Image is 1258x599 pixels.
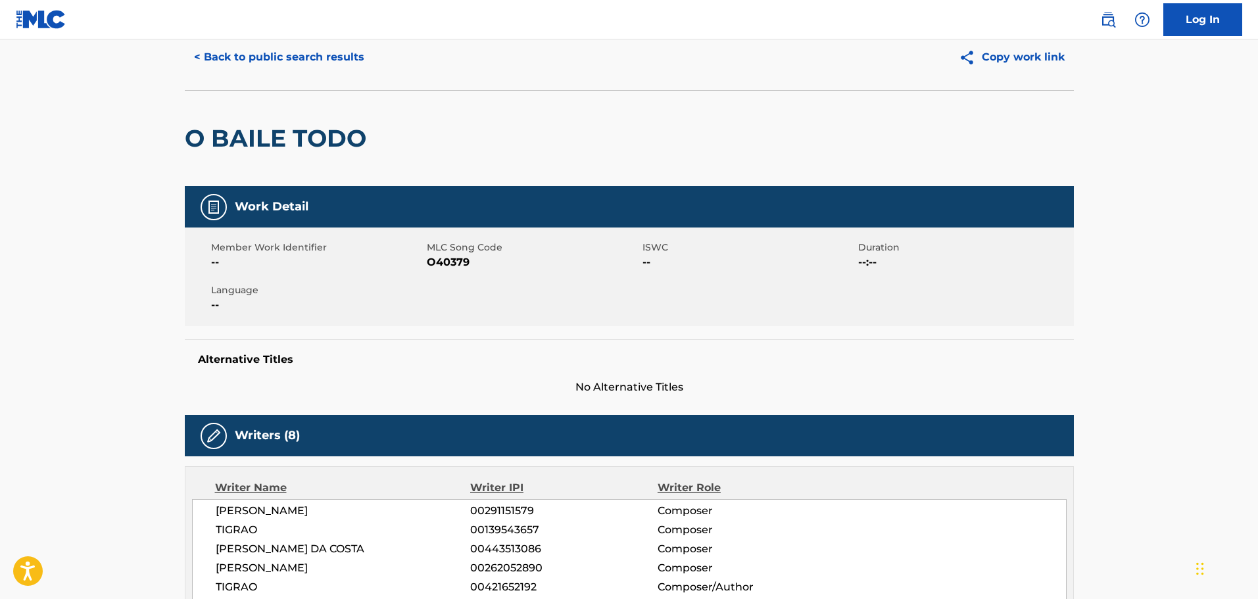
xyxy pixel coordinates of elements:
button: < Back to public search results [185,41,374,74]
h5: Alternative Titles [198,353,1061,366]
span: No Alternative Titles [185,379,1074,395]
button: Copy work link [950,41,1074,74]
h5: Writers (8) [235,428,300,443]
div: Writer Name [215,480,471,496]
span: Language [211,283,423,297]
img: MLC Logo [16,10,66,29]
span: [PERSON_NAME] [216,560,471,576]
a: Log In [1163,3,1242,36]
span: MLC Song Code [427,241,639,254]
span: Composer [658,522,828,538]
span: -- [211,297,423,313]
div: Help [1129,7,1155,33]
span: --:-- [858,254,1071,270]
img: Work Detail [206,199,222,215]
div: Arrastar [1196,549,1204,588]
img: help [1134,12,1150,28]
span: Composer [658,560,828,576]
span: 00443513086 [470,541,657,557]
span: 00421652192 [470,579,657,595]
div: Writer Role [658,480,828,496]
div: Widget de chat [1192,536,1258,599]
div: Writer IPI [470,480,658,496]
iframe: Chat Widget [1192,536,1258,599]
span: 00262052890 [470,560,657,576]
span: Composer/Author [658,579,828,595]
h5: Work Detail [235,199,308,214]
img: search [1100,12,1116,28]
span: ISWC [642,241,855,254]
span: O40379 [427,254,639,270]
span: TIGRAO [216,579,471,595]
span: 00139543657 [470,522,657,538]
span: [PERSON_NAME] DA COSTA [216,541,471,557]
span: [PERSON_NAME] [216,503,471,519]
span: -- [642,254,855,270]
span: Duration [858,241,1071,254]
span: Composer [658,503,828,519]
h2: O BAILE TODO [185,124,373,153]
span: Member Work Identifier [211,241,423,254]
span: -- [211,254,423,270]
img: Writers [206,428,222,444]
img: Copy work link [959,49,982,66]
span: TIGRAO [216,522,471,538]
a: Public Search [1095,7,1121,33]
span: Composer [658,541,828,557]
span: 00291151579 [470,503,657,519]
